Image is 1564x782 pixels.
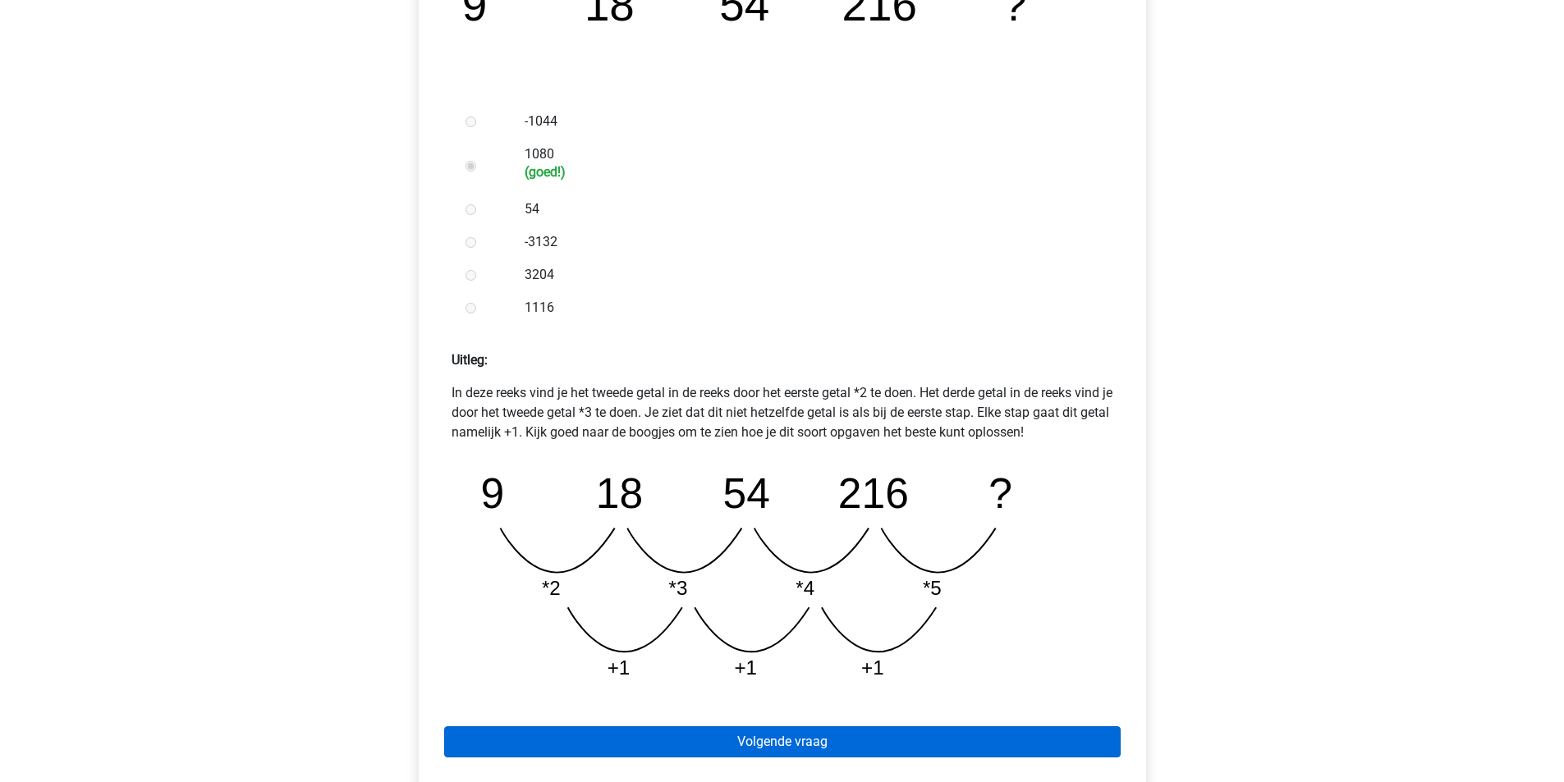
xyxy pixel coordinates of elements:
[525,112,1093,131] label: -1044
[452,383,1113,442] p: In deze reeks vind je het tweede getal in de reeks door het eerste getal *2 te doen. Het derde ge...
[452,352,488,368] strong: Uitleg:
[988,469,1012,517] tspan: ?
[525,265,1093,285] label: 3204
[607,656,630,679] tspan: +1
[525,232,1093,252] label: -3132
[525,298,1093,318] label: 1116
[525,144,1093,180] label: 1080
[722,469,769,517] tspan: 54
[525,164,1093,180] h6: (goed!)
[444,726,1121,757] a: Volgende vraag
[480,469,504,517] tspan: 9
[525,199,1093,219] label: 54
[734,656,757,679] tspan: +1
[595,469,642,517] tspan: 18
[861,656,884,679] tspan: +1
[838,469,909,517] tspan: 216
